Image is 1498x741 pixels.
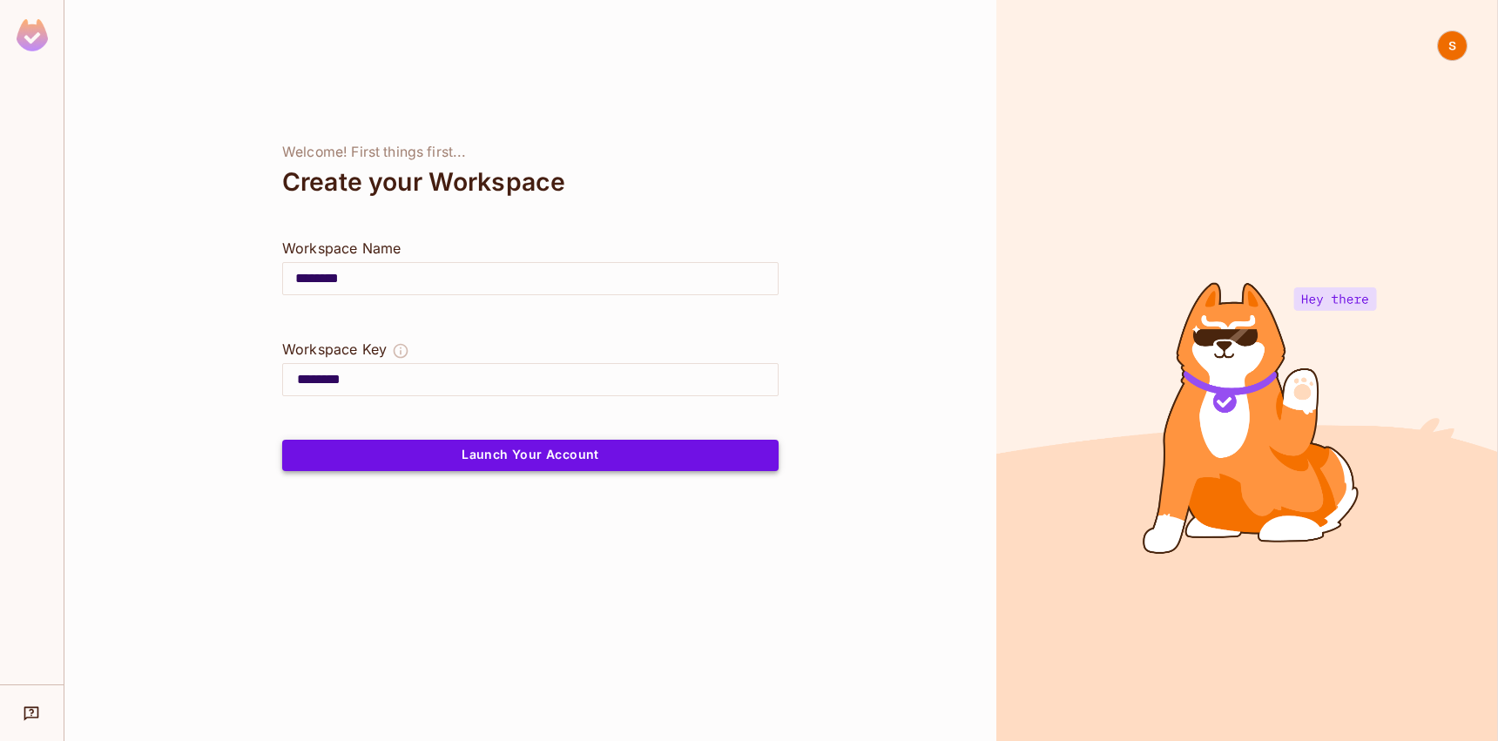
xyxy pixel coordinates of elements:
[282,161,779,203] div: Create your Workspace
[282,238,779,259] div: Workspace Name
[17,19,48,51] img: SReyMgAAAABJRU5ErkJggg==
[282,339,387,360] div: Workspace Key
[282,440,779,471] button: Launch Your Account
[12,696,51,731] div: Help & Updates
[1438,31,1467,60] img: spam mail
[392,339,409,363] button: The Workspace Key is unique, and serves as the identifier of your workspace.
[282,144,779,161] div: Welcome! First things first...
